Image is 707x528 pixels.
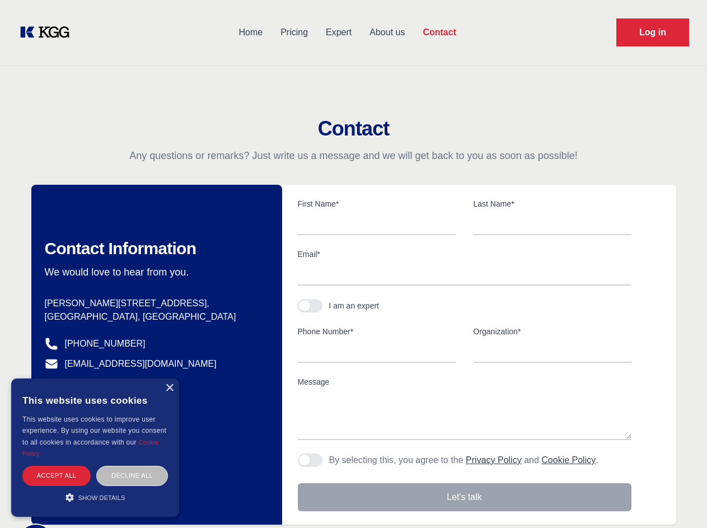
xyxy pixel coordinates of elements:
a: Expert [317,18,360,47]
a: KOL Knowledge Platform: Talk to Key External Experts (KEE) [18,24,78,41]
a: Cookie Policy [22,439,159,457]
h2: Contact Information [45,239,264,259]
label: Phone Number* [298,326,456,337]
p: [GEOGRAPHIC_DATA], [GEOGRAPHIC_DATA] [45,310,264,324]
a: Privacy Policy [466,455,522,465]
span: This website uses cookies to improve user experience. By using our website you consent to all coo... [22,415,166,446]
div: Accept all [22,466,91,485]
div: I am an expert [329,300,380,311]
p: Any questions or remarks? Just write us a message and we will get back to you as soon as possible! [13,149,694,162]
p: We would love to hear from you. [45,265,264,279]
label: Last Name* [474,198,631,209]
a: [EMAIL_ADDRESS][DOMAIN_NAME] [65,357,217,371]
iframe: Chat Widget [651,474,707,528]
label: Organization* [474,326,631,337]
button: Let's talk [298,483,631,511]
label: Email* [298,249,631,260]
a: Contact [414,18,465,47]
a: [PHONE_NUMBER] [65,337,146,351]
p: [PERSON_NAME][STREET_ADDRESS], [45,297,264,310]
label: First Name* [298,198,456,209]
div: This website uses cookies [22,387,168,414]
a: Pricing [271,18,317,47]
a: @knowledgegategroup [45,377,156,391]
a: Cookie Policy [541,455,596,465]
a: About us [360,18,414,47]
h2: Contact [13,118,694,140]
a: Request Demo [616,18,689,46]
div: Decline all [96,466,168,485]
span: Show details [78,494,125,501]
div: Close [165,384,174,393]
label: Message [298,376,631,387]
div: Show details [22,492,168,503]
p: By selecting this, you agree to the and . [329,454,598,467]
a: Home [230,18,271,47]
